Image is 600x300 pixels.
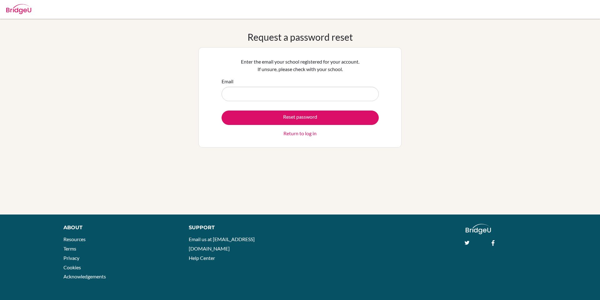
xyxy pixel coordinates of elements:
[6,4,31,14] img: Bridge-U
[189,224,293,231] div: Support
[283,130,317,137] a: Return to log in
[189,236,255,251] a: Email us at [EMAIL_ADDRESS][DOMAIN_NAME]
[189,255,215,261] a: Help Center
[222,58,379,73] p: Enter the email your school registered for your account. If unsure, please check with your school.
[466,224,491,234] img: logo_white@2x-f4f0deed5e89b7ecb1c2cc34c3e3d731f90f0f143d5ea2071677605dd97b5244.png
[63,224,175,231] div: About
[63,255,79,261] a: Privacy
[63,236,86,242] a: Resources
[222,111,379,125] button: Reset password
[247,31,353,43] h1: Request a password reset
[222,78,233,85] label: Email
[63,246,76,251] a: Terms
[63,273,106,279] a: Acknowledgements
[63,264,81,270] a: Cookies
